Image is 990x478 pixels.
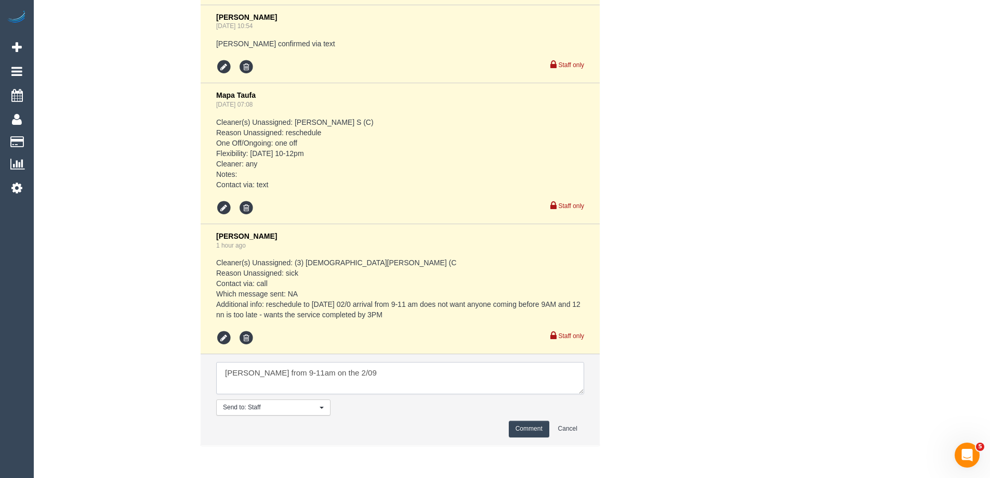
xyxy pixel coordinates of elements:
span: Send to: Staff [223,403,317,412]
button: Comment [509,421,549,437]
span: [PERSON_NAME] [216,232,277,240]
pre: Cleaner(s) Unassigned: [PERSON_NAME] S (C) Reason Unassigned: reschedule One Off/Ongoing: one off... [216,117,584,190]
span: 5 [976,443,984,451]
button: Send to: Staff [216,399,331,416]
a: [DATE] 10:54 [216,22,253,30]
small: Staff only [559,202,584,210]
iframe: Intercom live chat [955,443,980,468]
button: Cancel [551,421,584,437]
span: Mapa Taufa [216,91,256,99]
small: Staff only [559,61,584,69]
pre: Cleaner(s) Unassigned: (3) [DEMOGRAPHIC_DATA][PERSON_NAME] (C Reason Unassigned: sick Contact via... [216,257,584,320]
a: [DATE] 07:08 [216,101,253,108]
span: [PERSON_NAME] [216,13,277,21]
a: 1 hour ago [216,242,246,249]
img: Automaid Logo [6,10,27,25]
pre: [PERSON_NAME] confirmed via text [216,38,584,49]
small: Staff only [559,332,584,340]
